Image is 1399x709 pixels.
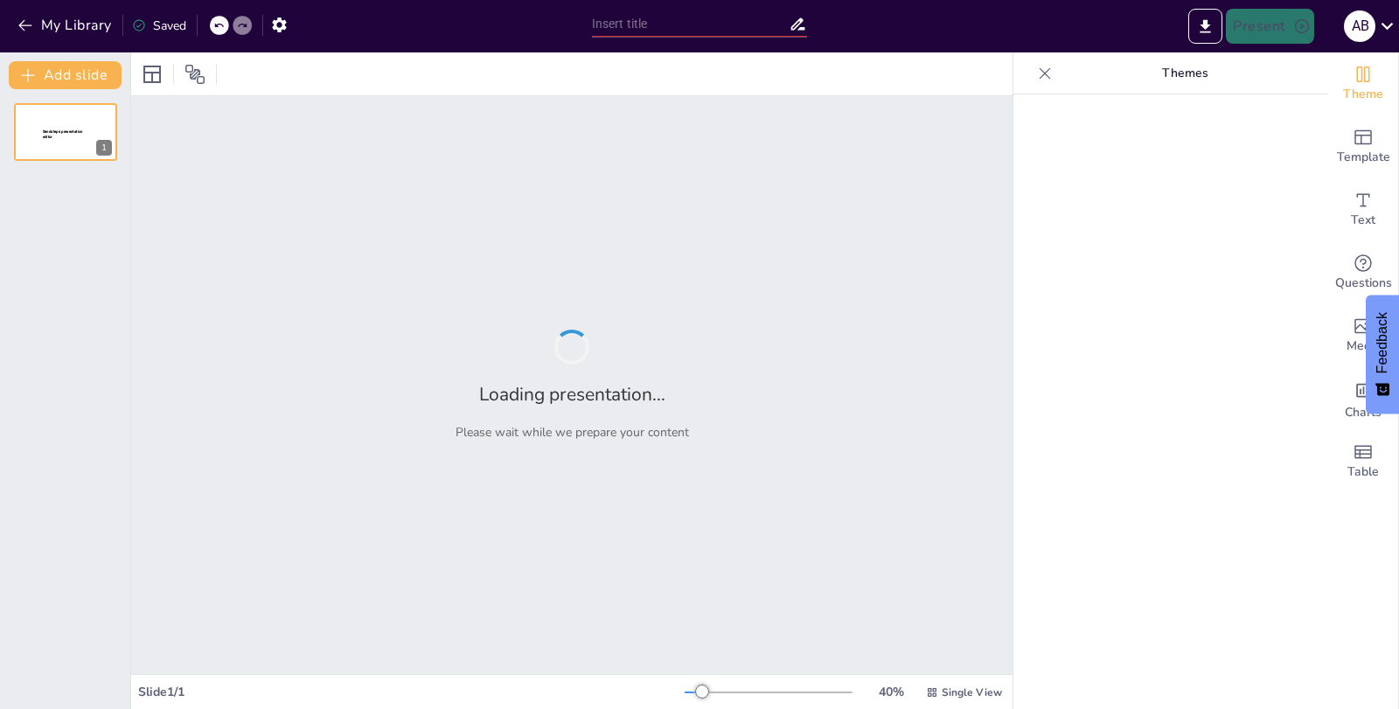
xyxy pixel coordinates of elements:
p: Please wait while we prepare your content [456,424,689,441]
span: Theme [1343,85,1383,104]
div: Add ready made slides [1328,115,1398,178]
div: Saved [132,17,186,34]
div: Add a table [1328,430,1398,493]
span: Single View [942,685,1002,699]
div: Layout [138,60,166,88]
span: Charts [1345,403,1382,422]
div: 1 [96,140,112,156]
span: Table [1347,462,1379,482]
span: Text [1351,211,1375,230]
button: Present [1226,9,1313,44]
button: A B [1344,9,1375,44]
div: 40 % [870,684,912,700]
div: Get real-time input from your audience [1328,241,1398,304]
button: Duplicate Slide [66,108,87,129]
div: Add charts and graphs [1328,367,1398,430]
div: Slide 1 / 1 [138,684,685,700]
p: Themes [1059,52,1311,94]
div: A B [1344,10,1375,42]
button: Feedback - Show survey [1366,295,1399,414]
span: Feedback [1375,312,1390,373]
button: Add slide [9,61,122,89]
span: Media [1347,337,1381,356]
span: Questions [1335,274,1392,293]
div: Change the overall theme [1328,52,1398,115]
div: Add images, graphics, shapes or video [1328,304,1398,367]
span: Position [184,64,205,85]
button: Export to PowerPoint [1188,9,1222,44]
span: Template [1337,148,1390,167]
button: My Library [13,11,119,39]
div: 1 [14,103,117,161]
span: Sendsteps presentation editor [43,129,83,139]
div: Add text boxes [1328,178,1398,241]
input: Insert title [592,11,790,37]
button: Cannot delete last slide [91,108,112,129]
h2: Loading presentation... [479,382,665,407]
